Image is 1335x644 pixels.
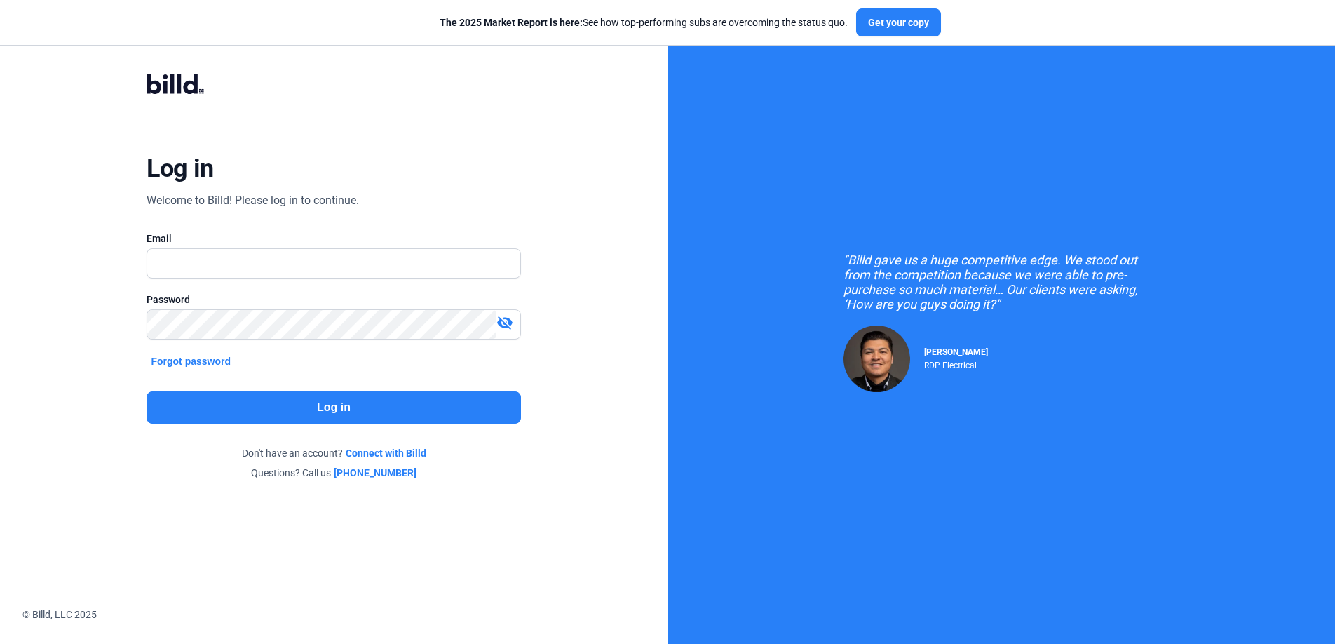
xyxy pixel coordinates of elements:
div: "Billd gave us a huge competitive edge. We stood out from the competition because we were able to... [843,253,1159,311]
div: Don't have an account? [147,446,520,460]
button: Log in [147,391,520,424]
div: RDP Electrical [924,357,988,370]
div: See how top-performing subs are overcoming the status quo. [440,15,848,29]
span: [PERSON_NAME] [924,347,988,357]
mat-icon: visibility_off [496,314,513,331]
button: Forgot password [147,354,235,369]
a: [PHONE_NUMBER] [334,466,416,480]
img: Raul Pacheco [843,326,910,392]
span: The 2025 Market Report is here: [440,17,583,28]
div: Questions? Call us [147,466,520,480]
div: Log in [147,153,213,184]
div: Email [147,232,520,246]
div: Welcome to Billd! Please log in to continue. [147,192,359,209]
div: Password [147,293,520,307]
a: Connect with Billd [346,446,426,460]
button: Get your copy [856,8,941,36]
